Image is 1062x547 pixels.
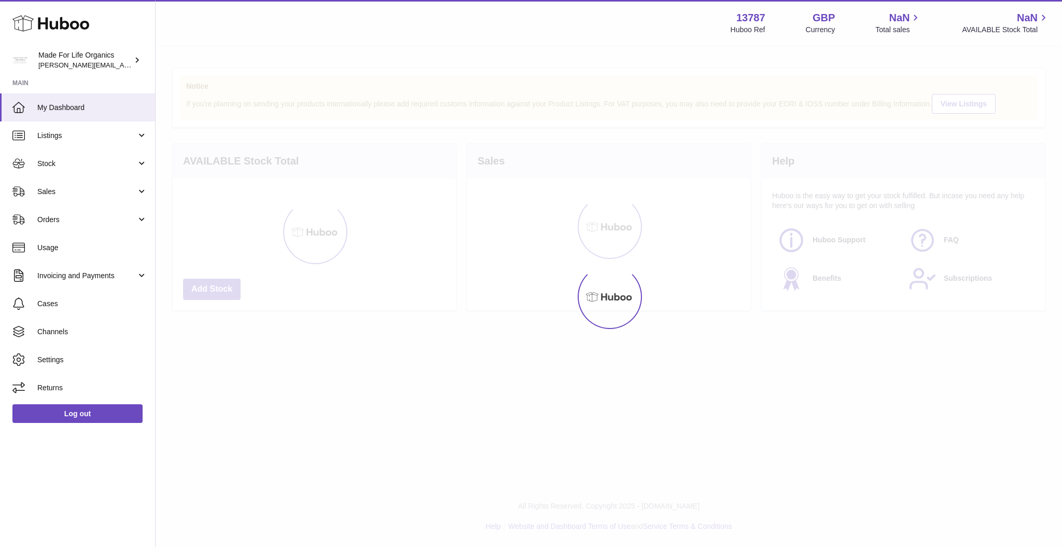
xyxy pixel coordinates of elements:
div: Currency [806,25,835,35]
span: Invoicing and Payments [37,271,136,281]
span: Total sales [875,25,921,35]
span: NaN [889,11,910,25]
div: Huboo Ref [731,25,765,35]
span: Settings [37,355,147,365]
span: Listings [37,131,136,141]
strong: 13787 [736,11,765,25]
span: Stock [37,159,136,169]
span: Channels [37,327,147,337]
span: My Dashboard [37,103,147,113]
span: Returns [37,383,147,393]
strong: GBP [813,11,835,25]
span: Usage [37,243,147,253]
a: Log out [12,404,143,423]
span: Orders [37,215,136,225]
img: geoff.winwood@madeforlifeorganics.com [12,52,28,68]
span: [PERSON_NAME][EMAIL_ADDRESS][PERSON_NAME][DOMAIN_NAME] [38,61,263,69]
span: NaN [1017,11,1038,25]
span: AVAILABLE Stock Total [962,25,1050,35]
a: NaN Total sales [875,11,921,35]
div: Made For Life Organics [38,50,132,70]
span: Cases [37,299,147,309]
a: NaN AVAILABLE Stock Total [962,11,1050,35]
span: Sales [37,187,136,197]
